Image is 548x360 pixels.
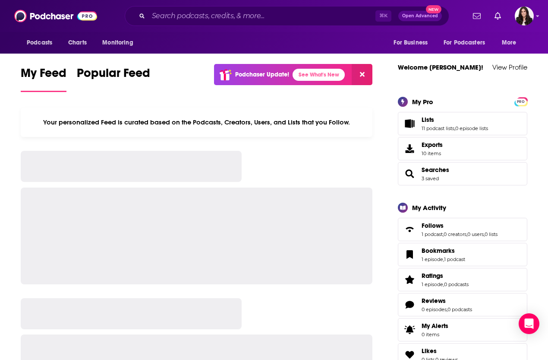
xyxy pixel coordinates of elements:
[394,37,428,49] span: For Business
[491,9,504,23] a: Show notifications dropdown
[401,143,418,155] span: Exports
[467,231,484,237] a: 0 users
[485,231,498,237] a: 0 lists
[454,125,455,131] span: ,
[438,35,498,51] button: open menu
[422,272,443,280] span: Ratings
[519,313,539,334] div: Open Intercom Messenger
[387,35,438,51] button: open menu
[515,6,534,25] button: Show profile menu
[422,141,443,149] span: Exports
[401,223,418,236] a: Follows
[422,116,488,124] a: Lists
[96,35,144,51] button: open menu
[398,112,527,135] span: Lists
[422,347,458,355] a: Likes
[21,35,63,51] button: open menu
[444,256,465,262] a: 1 podcast
[422,150,443,156] span: 10 items
[516,98,526,104] a: PRO
[422,222,444,229] span: Follows
[443,281,444,287] span: ,
[401,248,418,261] a: Bookmarks
[422,322,448,330] span: My Alerts
[444,37,485,49] span: For Podcasters
[422,297,472,305] a: Reviews
[401,274,418,286] a: Ratings
[235,71,289,78] p: Podchaser Update!
[502,37,517,49] span: More
[443,256,444,262] span: ,
[422,247,455,255] span: Bookmarks
[21,108,372,137] div: Your personalized Feed is curated based on the Podcasts, Creators, Users, and Lists that you Follow.
[398,218,527,241] span: Follows
[398,137,527,160] a: Exports
[447,306,472,312] a: 0 podcasts
[401,118,418,130] a: Lists
[422,175,439,182] a: 3 saved
[401,168,418,180] a: Searches
[422,347,437,355] span: Likes
[444,281,469,287] a: 0 podcasts
[401,324,418,336] span: My Alerts
[398,243,527,266] span: Bookmarks
[443,231,444,237] span: ,
[422,116,434,124] span: Lists
[412,98,433,106] div: My Pro
[68,37,87,49] span: Charts
[496,35,527,51] button: open menu
[422,231,443,237] a: 1 podcast
[77,66,150,92] a: Popular Feed
[484,231,485,237] span: ,
[293,69,345,81] a: See What's New
[447,306,447,312] span: ,
[77,66,150,86] span: Popular Feed
[21,66,66,86] span: My Feed
[375,10,391,22] span: ⌘ K
[63,35,92,51] a: Charts
[102,37,133,49] span: Monitoring
[21,66,66,92] a: My Feed
[466,231,467,237] span: ,
[402,14,438,18] span: Open Advanced
[455,125,488,131] a: 0 episode lists
[398,318,527,341] a: My Alerts
[422,247,465,255] a: Bookmarks
[412,204,446,212] div: My Activity
[398,268,527,291] span: Ratings
[27,37,52,49] span: Podcasts
[401,299,418,311] a: Reviews
[515,6,534,25] img: User Profile
[426,5,441,13] span: New
[422,306,447,312] a: 0 episodes
[422,125,454,131] a: 11 podcast lists
[422,166,449,174] a: Searches
[422,256,443,262] a: 1 episode
[492,63,527,71] a: View Profile
[422,272,469,280] a: Ratings
[422,281,443,287] a: 1 episode
[398,11,442,21] button: Open AdvancedNew
[422,297,446,305] span: Reviews
[148,9,375,23] input: Search podcasts, credits, & more...
[515,6,534,25] span: Logged in as RebeccaShapiro
[422,222,498,229] a: Follows
[516,99,526,105] span: PRO
[398,293,527,316] span: Reviews
[398,162,527,185] span: Searches
[14,8,97,24] img: Podchaser - Follow, Share and Rate Podcasts
[125,6,449,26] div: Search podcasts, credits, & more...
[444,231,466,237] a: 0 creators
[422,331,448,338] span: 0 items
[398,63,483,71] a: Welcome [PERSON_NAME]!
[469,9,484,23] a: Show notifications dropdown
